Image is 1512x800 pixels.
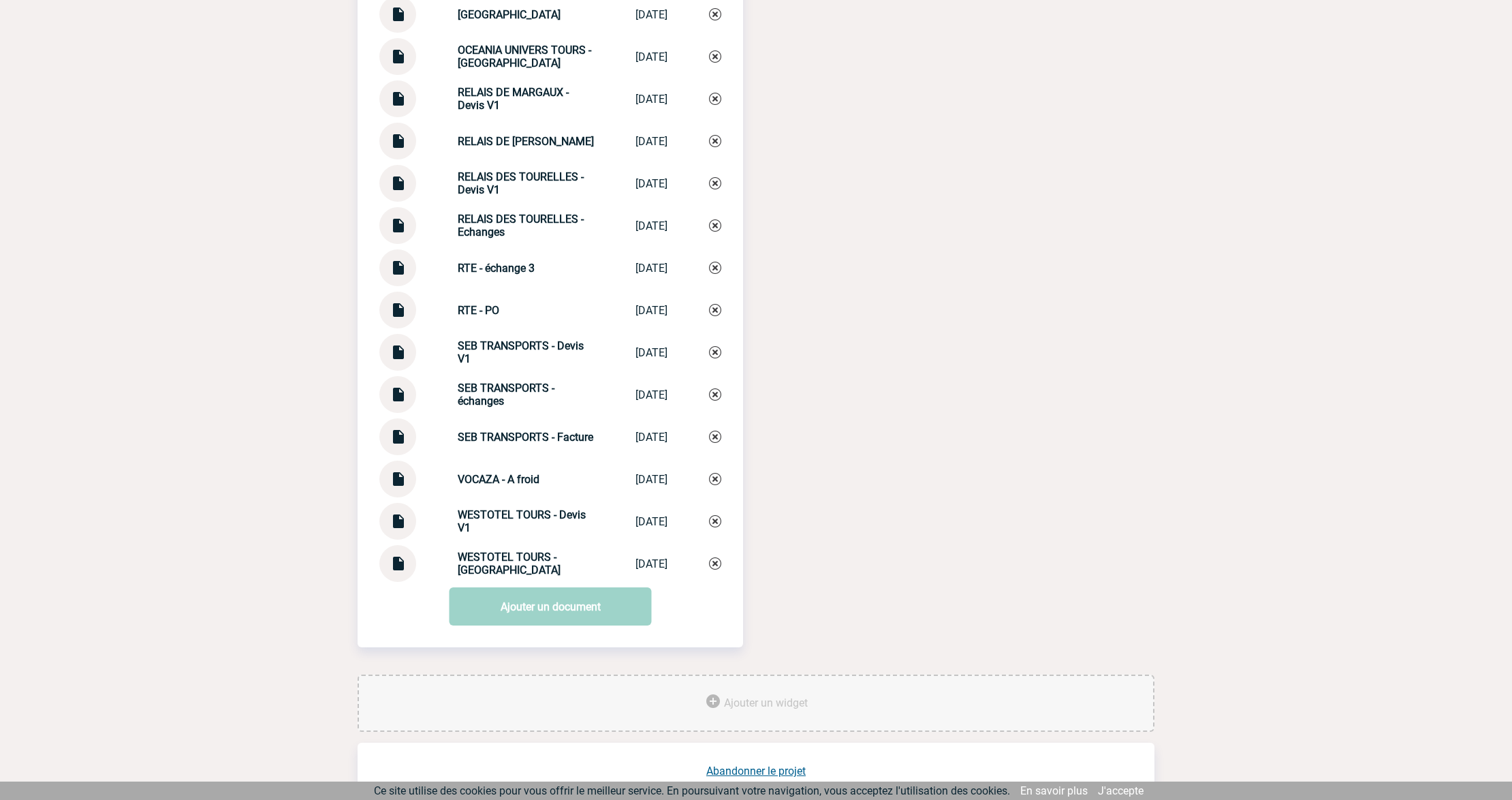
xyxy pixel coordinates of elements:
img: Supprimer [709,557,721,570]
strong: RELAIS DE [PERSON_NAME] [458,135,594,148]
img: Supprimer [709,8,721,20]
div: [DATE] [635,388,667,401]
span: Ce site utilise des cookies pour vous offrir le meilleur service. En poursuivant votre navigation... [374,784,1010,797]
img: Supprimer [709,515,721,527]
strong: RELAIS DES TOURELLES - Echanges [458,213,584,239]
strong: [GEOGRAPHIC_DATA] [458,8,561,21]
img: Supprimer [709,346,721,358]
div: [DATE] [635,219,667,232]
strong: RTE - échange 3 [458,262,535,275]
img: Supprimer [709,177,721,189]
span: Ajouter un widget [724,696,808,709]
img: Supprimer [709,219,721,232]
strong: SEB TRANSPORTS - Facture [458,431,593,444]
div: [DATE] [635,93,667,106]
div: [DATE] [635,8,667,21]
div: [DATE] [635,135,667,148]
img: Supprimer [709,304,721,316]
a: En savoir plus [1020,784,1088,797]
a: Abandonner le projet [706,765,806,778]
strong: RELAIS DE MARGAUX - Devis V1 [458,86,569,112]
img: Supprimer [709,431,721,443]
div: [DATE] [635,431,667,444]
img: Supprimer [709,135,721,147]
img: Supprimer [709,388,721,401]
div: [DATE] [635,177,667,190]
a: Ajouter un document [450,587,652,626]
strong: OCEANIA UNIVERS TOURS - [GEOGRAPHIC_DATA] [458,44,591,70]
div: [DATE] [635,50,667,63]
img: Supprimer [709,262,721,274]
strong: WESTOTEL TOURS - [GEOGRAPHIC_DATA] [458,551,561,576]
strong: VOCAZA - A froid [458,473,539,486]
div: [DATE] [635,557,667,570]
img: Supprimer [709,50,721,63]
img: Supprimer [709,473,721,485]
strong: RELAIS DES TOURELLES - Devis V1 [458,170,584,196]
div: [DATE] [635,515,667,528]
div: [DATE] [635,304,667,317]
strong: WESTOTEL TOURS - Devis V1 [458,508,586,534]
strong: RTE - PO [458,304,499,317]
div: [DATE] [635,346,667,359]
div: [DATE] [635,473,667,486]
div: [DATE] [635,262,667,275]
div: Ajouter des outils d'aide à la gestion de votre événement [358,675,1154,732]
strong: SEB TRANSPORTS - Devis V1 [458,339,584,365]
a: J'accepte [1098,784,1144,797]
strong: SEB TRANSPORTS - échanges [458,382,554,407]
img: Supprimer [709,93,721,105]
